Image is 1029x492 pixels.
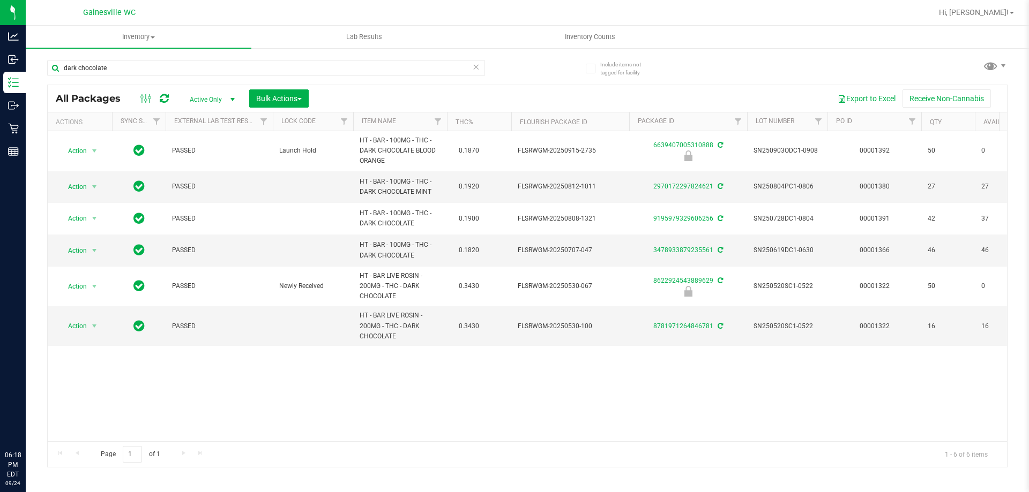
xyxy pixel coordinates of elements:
span: Page of 1 [92,446,169,463]
a: Sync Status [121,117,162,125]
inline-svg: Analytics [8,31,19,42]
span: PASSED [172,214,266,224]
span: select [88,143,101,158]
span: Action [58,319,87,334]
a: THC% [456,118,473,126]
span: 50 [928,146,968,156]
button: Bulk Actions [249,89,309,108]
span: In Sync [133,278,145,293]
inline-svg: Reports [8,146,19,157]
span: 0.1920 [453,179,484,194]
span: HT - BAR - 100MG - THC - DARK CHOCOLATE [360,240,441,260]
span: Include items not tagged for facility [600,60,654,77]
span: In Sync [133,143,145,158]
span: Newly Received [279,281,347,291]
span: SN250804PC1-0806 [754,181,821,192]
span: select [88,319,101,334]
span: HT - BAR LIVE ROSIN - 200MG - THC - DARK CHOCOLATE [360,271,441,302]
span: HT - BAR - 100MG - THC - DARK CHOCOLATE BLOOD ORANGE [360,135,441,166]
iframe: Resource center unread badge [32,405,44,418]
span: PASSED [172,181,266,192]
span: 27 [981,181,1022,192]
span: HT - BAR LIVE ROSIN - 200MG - THC - DARK CHOCOLATE [360,311,441,342]
span: In Sync [133,319,145,334]
span: Sync from Compliance System [716,141,723,149]
span: In Sync [133,243,145,258]
span: Action [58,143,87,158]
a: 00001322 [860,322,890,330]
span: Action [58,243,87,258]
a: Available [983,118,1016,126]
p: 06:18 PM EDT [5,450,21,479]
div: Newly Received [628,286,749,297]
span: In Sync [133,211,145,226]
inline-svg: Inventory [8,77,19,88]
a: 8781971264846781 [653,322,713,330]
a: Filter [148,112,166,131]
a: 00001391 [860,215,890,222]
a: Qty [930,118,942,126]
span: select [88,243,101,258]
span: Clear [472,60,480,74]
p: 09/24 [5,479,21,487]
span: Bulk Actions [256,94,302,103]
inline-svg: Inbound [8,54,19,65]
a: Filter [904,112,921,131]
a: 6639407005310888 [653,141,713,149]
span: 27 [928,181,968,192]
inline-svg: Retail [8,123,19,134]
span: 0 [981,281,1022,291]
span: Action [58,279,87,294]
a: 00001366 [860,246,890,254]
span: Sync from Compliance System [716,183,723,190]
span: Action [58,211,87,226]
span: SN250728DC1-0804 [754,214,821,224]
a: 00001322 [860,282,890,290]
button: Receive Non-Cannabis [903,89,991,108]
span: SN250903ODC1-0908 [754,146,821,156]
span: HT - BAR - 100MG - THC - DARK CHOCOLATE MINT [360,177,441,197]
span: 0.1870 [453,143,484,158]
span: Gainesville WC [83,8,136,17]
span: select [88,211,101,226]
span: PASSED [172,146,266,156]
span: 0.3430 [453,278,484,294]
div: Actions [56,118,108,126]
a: 2970172297824621 [653,183,713,190]
span: PASSED [172,245,266,255]
span: 37 [981,214,1022,224]
span: 1 - 6 of 6 items [936,446,996,462]
a: Item Name [362,117,396,125]
a: PO ID [836,117,852,125]
span: PASSED [172,321,266,331]
a: Filter [810,112,827,131]
a: 3478933879235561 [653,246,713,254]
span: 46 [981,245,1022,255]
span: SN250520SC1-0522 [754,321,821,331]
span: Lab Results [332,32,397,42]
span: FLSRWGM-20250530-100 [518,321,623,331]
span: All Packages [56,93,131,104]
span: select [88,179,101,194]
span: FLSRWGM-20250530-067 [518,281,623,291]
button: Export to Excel [831,89,903,108]
a: Lot Number [756,117,794,125]
span: Hi, [PERSON_NAME]! [939,8,1009,17]
span: 16 [928,321,968,331]
span: select [88,279,101,294]
span: PASSED [172,281,266,291]
a: 00001380 [860,183,890,190]
span: Sync from Compliance System [716,322,723,330]
input: 1 [123,446,142,463]
span: SN250520SC1-0522 [754,281,821,291]
a: 8622924543889629 [653,277,713,284]
span: Sync from Compliance System [716,277,723,284]
iframe: Resource center [11,406,43,438]
a: Filter [255,112,273,131]
span: 0 [981,146,1022,156]
span: 50 [928,281,968,291]
span: FLSRWGM-20250808-1321 [518,214,623,224]
span: 0.1820 [453,243,484,258]
span: 0.3430 [453,319,484,334]
span: FLSRWGM-20250812-1011 [518,181,623,192]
